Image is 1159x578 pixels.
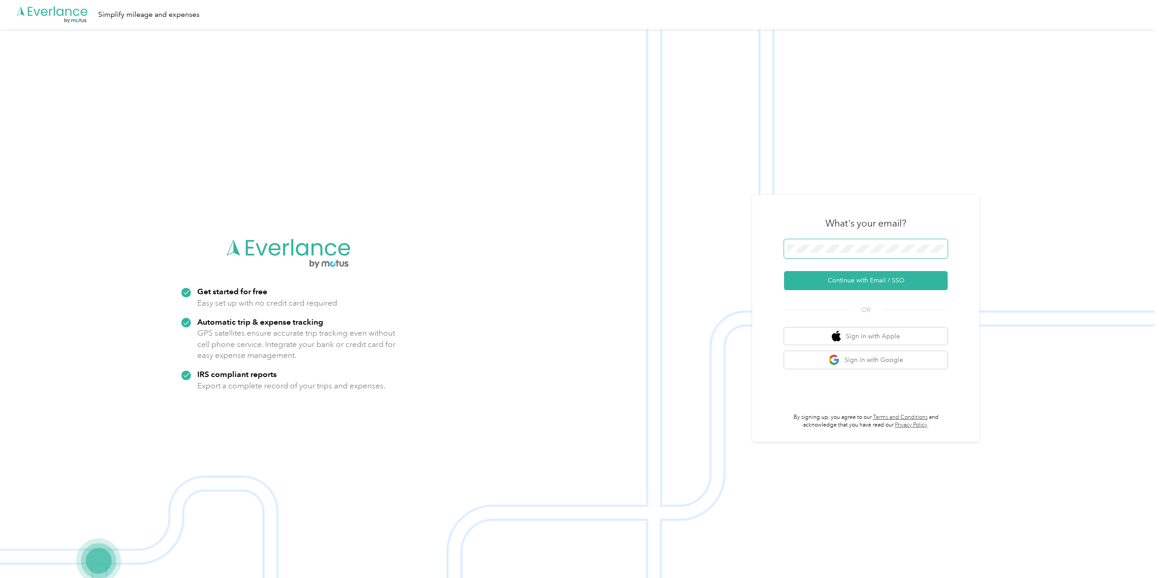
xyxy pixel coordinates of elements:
[98,9,200,20] div: Simplify mileage and expenses
[197,327,396,361] p: GPS satellites ensure accurate trip tracking even without cell phone service. Integrate your bank...
[784,351,948,369] button: google logoSign in with Google
[197,297,337,309] p: Easy set up with no credit card required
[825,217,906,230] h3: What's your email?
[832,331,841,342] img: apple logo
[784,327,948,345] button: apple logoSign in with Apple
[197,380,385,392] p: Export a complete record of your trips and expenses.
[197,369,277,379] strong: IRS compliant reports
[850,305,882,315] span: OR
[895,422,927,428] a: Privacy Policy
[829,354,840,366] img: google logo
[197,286,267,296] strong: Get started for free
[784,413,948,429] p: By signing up, you agree to our and acknowledge that you have read our .
[197,317,323,327] strong: Automatic trip & expense tracking
[784,271,948,290] button: Continue with Email / SSO
[873,414,928,421] a: Terms and Conditions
